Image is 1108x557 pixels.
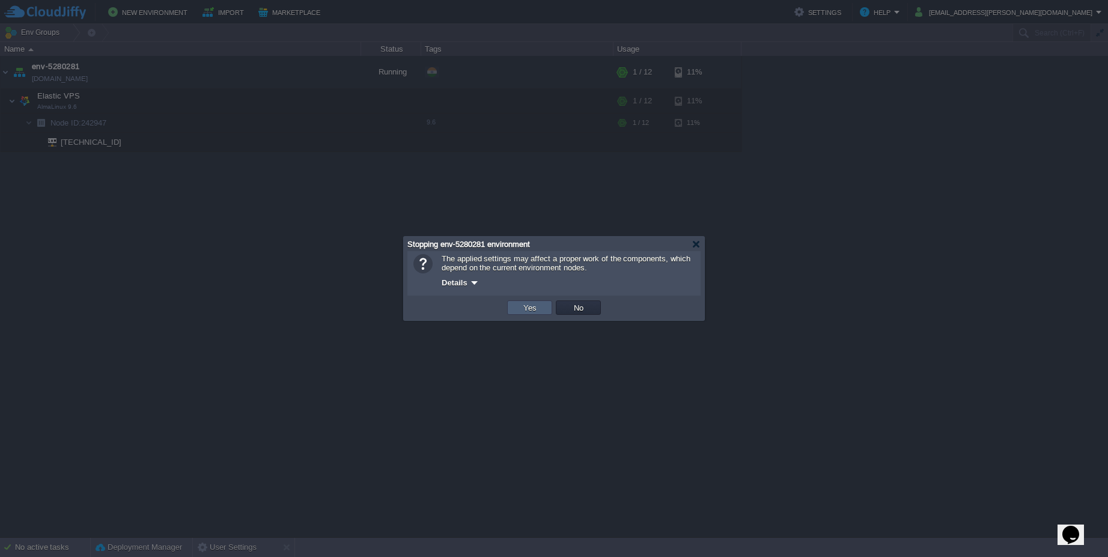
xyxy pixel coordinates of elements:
[570,302,587,313] button: No
[442,254,690,272] span: The applied settings may affect a proper work of the components, which depend on the current envi...
[442,278,467,287] span: Details
[520,302,540,313] button: Yes
[1058,509,1096,545] iframe: chat widget
[407,240,530,249] span: Stopping env-5280281 environment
